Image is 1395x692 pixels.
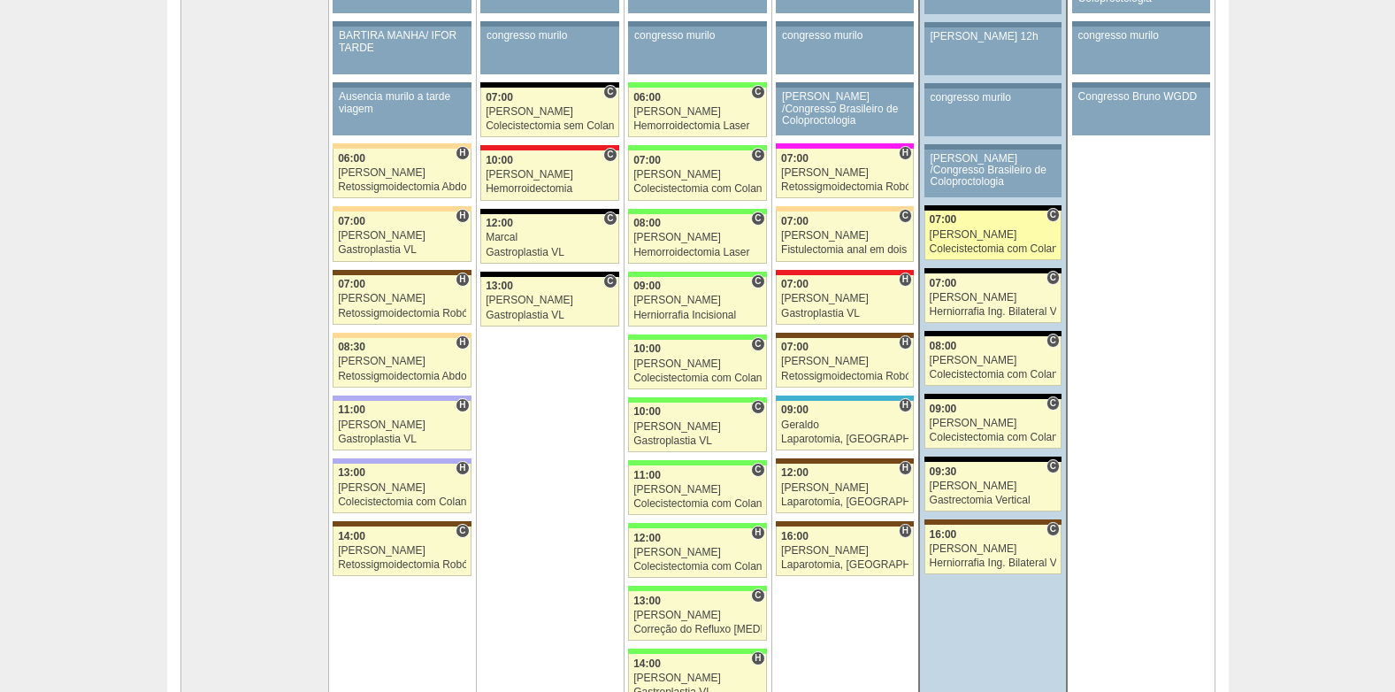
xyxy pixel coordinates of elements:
a: H 12:00 [PERSON_NAME] Laparotomia, [GEOGRAPHIC_DATA], Drenagem, Bridas [776,464,914,513]
div: Key: Christóvão da Gama [333,396,471,401]
span: Hospital [456,209,469,223]
span: Hospital [899,461,912,475]
div: Colecistectomia com Colangiografia VL [633,561,762,573]
span: Hospital [899,335,912,350]
a: C 14:00 [PERSON_NAME] Retossigmoidectomia Robótica [333,527,471,576]
div: Key: Blanc [924,457,1062,462]
a: H 12:00 [PERSON_NAME] Colecistectomia com Colangiografia VL [628,528,766,578]
div: Key: Assunção [776,270,914,275]
div: Gastroplastia VL [338,244,466,256]
a: C 09:30 [PERSON_NAME] Gastrectomia Vertical [924,462,1062,511]
div: Key: Brasil [628,334,766,340]
span: 09:30 [930,465,957,478]
div: congresso murilo [634,30,761,42]
a: C 07:00 [PERSON_NAME] Colecistectomia sem Colangiografia VL [480,88,618,137]
span: 11:00 [633,469,661,481]
div: [PERSON_NAME] [486,106,614,118]
div: Hemorroidectomia Laser [633,247,762,258]
div: Retossigmoidectomia Abdominal VL [338,181,466,193]
div: [PERSON_NAME] [781,482,908,494]
div: Key: Blanc [924,268,1062,273]
a: H 06:00 [PERSON_NAME] Retossigmoidectomia Abdominal VL [333,149,471,198]
span: 10:00 [486,154,513,166]
div: Key: Santa Joana [776,521,914,527]
span: 14:00 [633,657,661,670]
a: C 07:00 [PERSON_NAME] Colecistectomia com Colangiografia VL [924,211,1062,260]
a: C 07:00 [PERSON_NAME] Herniorrafia Ing. Bilateral VL [924,273,1062,323]
div: Key: Aviso [1072,82,1210,88]
div: Laparotomia, [GEOGRAPHIC_DATA], Drenagem, Bridas VL [781,434,908,445]
a: H 08:30 [PERSON_NAME] Retossigmoidectomia Abdominal VL [333,338,471,388]
div: [PERSON_NAME] [633,610,762,621]
div: [PERSON_NAME] [633,484,762,496]
span: 13:00 [338,466,365,479]
span: 13:00 [633,595,661,607]
span: 07:00 [633,154,661,166]
a: congresso murilo [628,27,766,74]
span: Hospital [751,651,764,665]
span: Consultório [751,463,764,477]
span: 07:00 [781,152,809,165]
span: 11:00 [338,404,365,416]
div: congresso murilo [487,30,613,42]
span: Hospital [899,398,912,412]
a: H 11:00 [PERSON_NAME] Gastroplastia VL [333,401,471,450]
div: Laparotomia, [GEOGRAPHIC_DATA], Drenagem, Bridas [781,559,908,571]
div: Colecistectomia com Colangiografia VL [930,369,1057,381]
div: Retossigmoidectomia Robótica [781,371,908,382]
div: Congresso Bruno WGDD [1078,91,1204,103]
span: Hospital [456,335,469,350]
a: C 10:00 [PERSON_NAME] Hemorroidectomia [480,150,618,200]
div: Hemorroidectomia Laser [633,120,762,132]
div: [PERSON_NAME] [486,295,614,306]
div: [PERSON_NAME] [930,355,1057,366]
div: [PERSON_NAME] /Congresso Brasileiro de Coloproctologia [782,91,908,127]
span: Consultório [1046,459,1060,473]
a: congresso murilo [1072,27,1210,74]
div: Retossigmoidectomia Abdominal VL [338,371,466,382]
span: 07:00 [781,278,809,290]
div: Laparotomia, [GEOGRAPHIC_DATA], Drenagem, Bridas [781,496,908,508]
div: [PERSON_NAME] 12h [931,31,1056,42]
span: Consultório [603,85,617,99]
div: Key: Brasil [628,397,766,403]
div: Key: Aviso [333,82,471,88]
div: [PERSON_NAME] [781,293,908,304]
div: [PERSON_NAME] [930,418,1057,429]
span: Hospital [456,398,469,412]
a: H 09:00 Geraldo Laparotomia, [GEOGRAPHIC_DATA], Drenagem, Bridas VL [776,401,914,450]
div: Key: Bartira [333,333,471,338]
div: [PERSON_NAME] /Congresso Brasileiro de Coloproctologia [931,153,1056,188]
div: Herniorrafia Incisional [633,310,762,321]
div: congresso murilo [931,92,1056,104]
span: 12:00 [486,217,513,229]
div: Key: Brasil [628,145,766,150]
span: 13:00 [486,280,513,292]
span: Hospital [456,146,469,160]
span: 07:00 [486,91,513,104]
span: 09:00 [930,403,957,415]
div: Key: Brasil [628,82,766,88]
span: 07:00 [781,215,809,227]
div: Key: Aviso [1072,21,1210,27]
div: Retossigmoidectomia Robótica [338,308,466,319]
div: Key: Blanc [924,331,1062,336]
span: 06:00 [633,91,661,104]
div: [PERSON_NAME] [338,419,466,431]
div: BARTIRA MANHÃ/ IFOR TARDE [339,30,465,53]
span: Hospital [456,273,469,287]
div: [PERSON_NAME] [338,167,466,179]
span: Consultório [1046,522,1060,536]
span: 09:00 [633,280,661,292]
span: Hospital [899,146,912,160]
div: Herniorrafia Ing. Bilateral VL [930,306,1057,318]
div: Key: Assunção [480,145,618,150]
a: H 13:00 [PERSON_NAME] Colecistectomia com Colangiografia VL [333,464,471,513]
div: Key: Aviso [628,21,766,27]
a: C 09:00 [PERSON_NAME] Herniorrafia Incisional [628,277,766,327]
a: [PERSON_NAME] /Congresso Brasileiro de Coloproctologia [924,150,1062,197]
div: [PERSON_NAME] [633,673,762,684]
span: Consultório [751,148,764,162]
span: 08:30 [338,341,365,353]
span: Consultório [603,274,617,288]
